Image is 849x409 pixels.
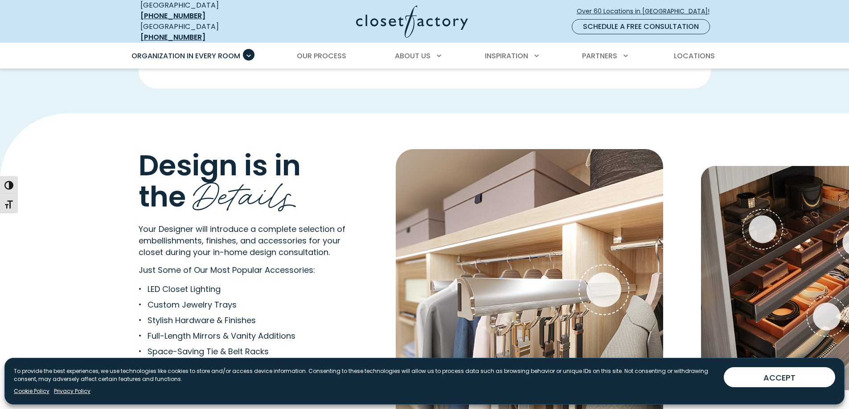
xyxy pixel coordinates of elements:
li: Full-Length Mirrors & Vanity Additions [139,330,342,342]
div: [GEOGRAPHIC_DATA] [140,21,270,43]
a: [PHONE_NUMBER] [140,11,205,21]
span: the [139,177,186,216]
span: Your Designer will introduce a complete selection of embellishments, finishes, and accessories fo... [139,223,345,258]
span: About Us [395,51,431,61]
img: Closet Factory Logo [356,5,468,38]
a: Over 60 Locations in [GEOGRAPHIC_DATA]! [576,4,717,19]
p: To provide the best experiences, we use technologies like cookies to store and/or access device i... [14,367,717,383]
li: Custom Jewelry Trays [139,299,342,311]
a: [PHONE_NUMBER] [140,32,205,42]
span: Partners [582,51,617,61]
li: LED Closet Lighting [139,283,342,295]
span: Locations [674,51,715,61]
span: Our Process [297,51,346,61]
span: Over 60 Locations in [GEOGRAPHIC_DATA]! [577,7,717,16]
button: ACCEPT [724,367,835,387]
span: Design is in [139,146,301,185]
span: Details [193,166,296,218]
span: Inspiration [485,51,528,61]
a: Schedule a Free Consultation [572,19,710,34]
nav: Primary Menu [125,44,724,69]
li: Stylish Hardware & Finishes [139,314,342,326]
li: Space-Saving Tie & Belt Racks [139,345,342,357]
span: Organization in Every Room [131,51,240,61]
a: Cookie Policy [14,387,49,395]
p: Just Some of Our Most Popular Accessories: [139,264,371,276]
a: Privacy Policy [54,387,90,395]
